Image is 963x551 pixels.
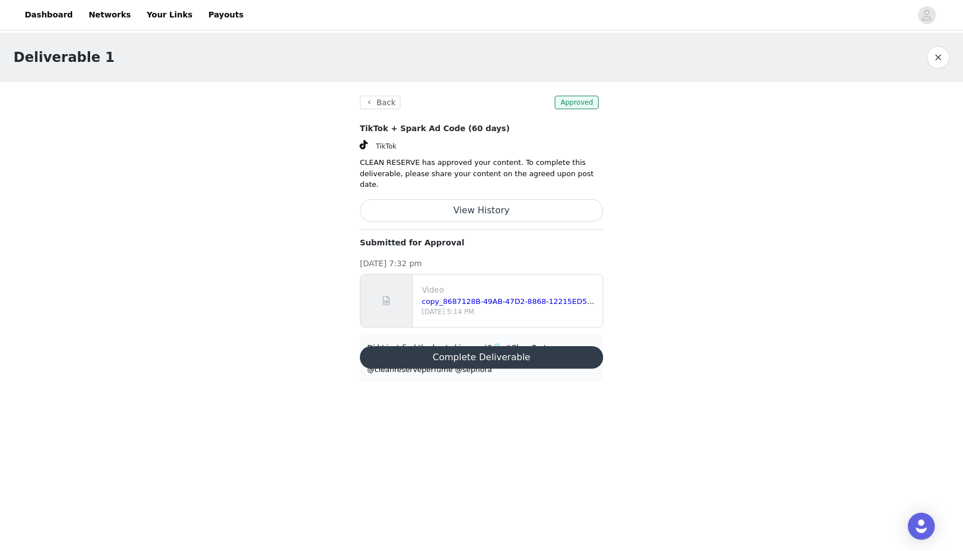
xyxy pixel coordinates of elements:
a: Payouts [202,2,251,28]
a: copy_8687128B-49AB-47D2-8868-12215ED52D26.MOV [422,297,626,306]
h1: Deliverable 1 [14,47,114,68]
button: View History [360,199,603,222]
a: Dashboard [18,2,79,28]
p: [DATE] 7:32 pm [360,258,603,270]
button: Back [360,96,400,109]
a: Your Links [140,2,199,28]
span: TikTok [376,142,396,150]
div: Did I just find the best skin scent? 🫧 #CleanPartner #perfume #perfumetiktok #perfumetok #cleangi... [367,342,596,375]
span: Approved [555,96,599,109]
div: avatar [921,6,932,24]
a: Networks [82,2,137,28]
p: Video [422,284,598,296]
section: CLEAN RESERVE has approved your content. To complete this deliverable, please share your content ... [346,82,617,396]
button: Complete Deliverable [360,346,603,369]
p: Submitted for Approval [360,237,603,249]
h4: TikTok + Spark Ad Code (60 days) [360,123,603,135]
div: Open Intercom Messenger [908,513,935,540]
p: [DATE] 5:14 PM [422,307,598,317]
